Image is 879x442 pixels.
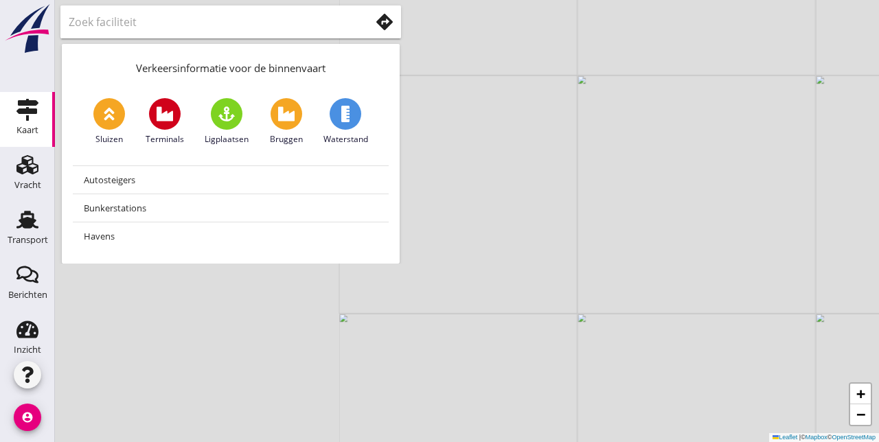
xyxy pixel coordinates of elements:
[93,98,125,146] a: Sluizen
[850,384,871,404] a: Zoom in
[270,98,303,146] a: Bruggen
[84,228,378,244] div: Havens
[323,98,368,146] a: Waterstand
[146,133,184,146] span: Terminals
[205,98,249,146] a: Ligplaatsen
[3,3,52,54] img: logo-small.a267ee39.svg
[84,200,378,216] div: Bunkerstations
[205,133,249,146] span: Ligplaatsen
[95,133,123,146] span: Sluizen
[856,385,865,402] span: +
[146,98,184,146] a: Terminals
[773,434,797,441] a: Leaflet
[8,235,48,244] div: Transport
[14,404,41,431] i: account_circle
[14,345,41,354] div: Inzicht
[8,290,47,299] div: Berichten
[832,434,876,441] a: OpenStreetMap
[850,404,871,425] a: Zoom out
[856,406,865,423] span: −
[270,133,303,146] span: Bruggen
[14,181,41,189] div: Vracht
[84,172,378,188] div: Autosteigers
[69,11,351,33] input: Zoek faciliteit
[62,44,400,87] div: Verkeersinformatie voor de binnenvaart
[799,434,801,441] span: |
[16,126,38,135] div: Kaart
[769,433,879,442] div: © ©
[323,133,368,146] span: Waterstand
[806,434,827,441] a: Mapbox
